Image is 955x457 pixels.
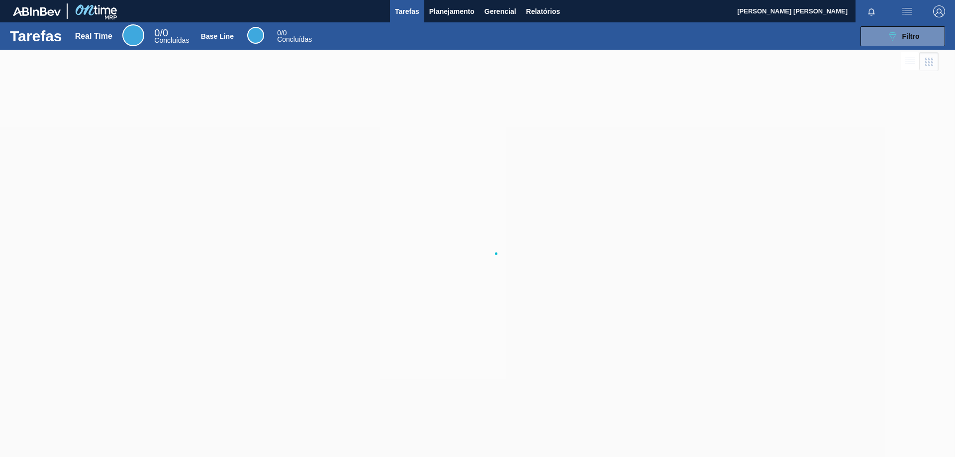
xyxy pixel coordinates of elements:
[154,27,168,38] span: / 0
[154,27,160,38] span: 0
[395,5,419,17] span: Tarefas
[247,27,264,44] div: Base Line
[13,7,61,16] img: TNhmsLtSVTkK8tSr43FrP2fwEKptu5GPRR3wAAAABJRU5ErkJggg==
[75,32,112,41] div: Real Time
[901,5,913,17] img: userActions
[933,5,945,17] img: Logout
[122,24,144,46] div: Real Time
[277,35,312,43] span: Concluídas
[860,26,945,46] button: Filtro
[902,32,920,40] span: Filtro
[277,29,281,37] span: 0
[10,30,62,42] h1: Tarefas
[154,29,189,44] div: Real Time
[201,32,234,40] div: Base Line
[526,5,560,17] span: Relatórios
[856,4,887,18] button: Notificações
[277,30,312,43] div: Base Line
[154,36,189,44] span: Concluídas
[277,29,286,37] span: / 0
[429,5,475,17] span: Planejamento
[484,5,516,17] span: Gerencial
